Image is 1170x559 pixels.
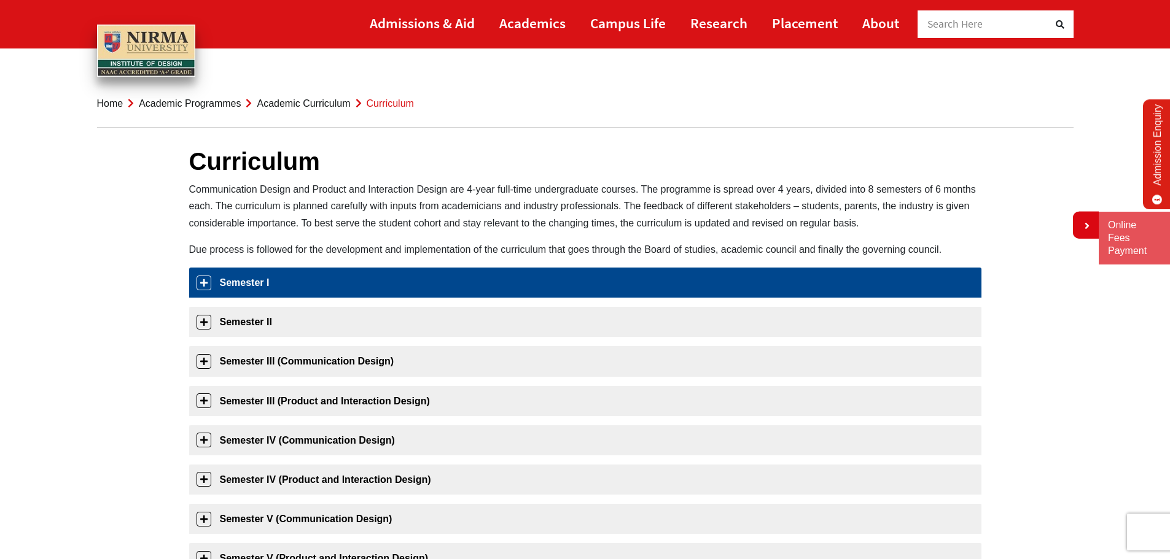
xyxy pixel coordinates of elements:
a: Semester III (Product and Interaction Design) [189,386,981,416]
a: Academic Programmes [139,98,241,109]
a: Campus Life [590,9,666,37]
a: Semester IV (Product and Interaction Design) [189,465,981,495]
a: Online Fees Payment [1108,219,1161,257]
a: Semester IV (Communication Design) [189,425,981,455]
span: Search Here [927,17,983,31]
a: Academic Curriculum [257,98,350,109]
a: Semester III (Communication Design) [189,346,981,376]
a: About [862,9,899,37]
a: Academics [499,9,566,37]
a: Placement [772,9,838,37]
img: main_logo [97,25,195,77]
a: Home [97,98,123,109]
h1: Curriculum [189,147,981,176]
a: Research [690,9,747,37]
a: Admissions & Aid [370,9,475,37]
p: Communication Design and Product and Interaction Design are 4-year full-time undergraduate course... [189,181,981,231]
p: Due process is followed for the development and implementation of the curriculum that goes throug... [189,241,981,258]
a: Semester I [189,268,981,298]
a: Semester V (Communication Design) [189,504,981,534]
span: Curriculum [367,98,414,109]
a: Semester II [189,307,981,337]
nav: breadcrumb [97,80,1074,128]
